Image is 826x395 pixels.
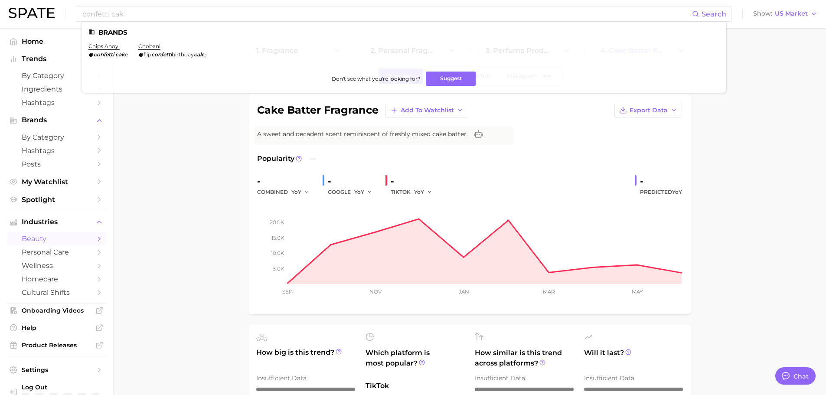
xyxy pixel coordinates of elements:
div: - [391,174,438,188]
span: Export Data [630,107,668,114]
button: ShowUS Market [751,8,819,20]
span: Show [753,11,772,16]
button: YoY [414,187,433,197]
span: Home [22,37,91,46]
a: by Category [7,69,106,82]
span: personal care [22,248,91,256]
div: – / 10 [256,388,355,391]
div: Insufficient Data [256,373,355,383]
span: Will it last? [584,348,683,369]
span: Product Releases [22,341,91,349]
button: Export Data [614,103,682,118]
em: cak [115,51,125,58]
div: GOOGLE [328,187,379,197]
span: US Market [775,11,808,16]
div: Insufficient Data [475,373,574,383]
span: Posts [22,160,91,168]
span: Add to Watchlist [401,107,454,114]
input: Search here for a brand, industry, or ingredient [82,7,692,21]
span: Predicted [640,187,682,197]
span: Brands [22,116,91,124]
span: flip [144,51,151,58]
a: Ingredients [7,82,106,96]
a: Onboarding Videos [7,304,106,317]
button: Add to Watchlist [385,103,468,118]
span: e [125,51,128,58]
span: How big is this trend? [256,347,355,369]
span: Ingredients [22,85,91,93]
em: confetti [151,51,172,58]
span: cultural shifts [22,288,91,297]
a: Settings [7,363,106,376]
span: Settings [22,366,91,374]
a: chips ahoy! [88,43,120,49]
tspan: May [631,288,643,295]
a: cultural shifts [7,286,106,299]
span: TikTok [366,381,464,391]
span: YoY [354,188,364,196]
span: Industries [22,218,91,226]
a: Spotlight [7,193,106,206]
a: Help [7,321,106,334]
a: wellness [7,259,106,272]
div: – / 10 [584,388,683,391]
tspan: Sep [282,288,293,295]
button: Suggest [426,72,476,86]
span: Don't see what you're looking for? [332,75,421,82]
a: Posts [7,157,106,171]
span: by Category [22,72,91,80]
a: Home [7,35,106,48]
span: Spotlight [22,196,91,204]
span: Hashtags [22,98,91,107]
span: Search [702,10,726,18]
h1: cake batter fragrance [257,105,379,115]
li: Brands [88,29,719,36]
span: YoY [414,188,424,196]
span: Log Out [22,383,110,391]
span: Which platform is most popular? [366,348,464,376]
img: SPATE [9,8,55,18]
em: confetti [94,51,114,58]
span: beauty [22,235,91,243]
button: YoY [354,187,373,197]
div: combined [257,187,316,197]
span: YoY [672,189,682,195]
div: – / 10 [475,388,574,391]
div: - [328,174,379,188]
span: A sweet and decadent scent reminiscent of freshly mixed cake batter. [257,130,468,139]
div: - [640,174,682,188]
tspan: Jan [458,288,469,295]
span: My Watchlist [22,178,91,186]
a: beauty [7,232,106,245]
a: homecare [7,272,106,286]
a: Product Releases [7,339,106,352]
div: - [257,174,316,188]
button: Brands [7,114,106,127]
span: Popularity [257,153,294,164]
span: wellness [22,261,91,270]
tspan: Mar [543,288,555,295]
a: by Category [7,131,106,144]
div: TIKTOK [391,187,438,197]
button: Industries [7,215,106,229]
a: personal care [7,245,106,259]
span: Hashtags [22,147,91,155]
button: Trends [7,52,106,65]
span: — [309,153,316,164]
span: e [203,51,206,58]
span: by Category [22,133,91,141]
span: Onboarding Videos [22,307,91,314]
em: cak [194,51,203,58]
span: Help [22,324,91,332]
a: My Watchlist [7,175,106,189]
span: Trends [22,55,91,63]
button: YoY [291,187,310,197]
div: Insufficient Data [584,373,683,383]
span: birthday [172,51,194,58]
tspan: Nov [369,288,382,295]
span: homecare [22,275,91,283]
span: YoY [291,188,301,196]
span: How similar is this trend across platforms? [475,348,574,369]
a: Hashtags [7,144,106,157]
a: Hashtags [7,96,106,109]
